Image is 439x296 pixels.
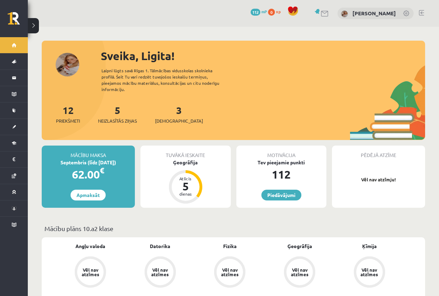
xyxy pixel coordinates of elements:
span: € [100,165,104,175]
div: Sveika, Ligita! [101,48,425,64]
a: Vēl nav atzīmes [56,256,125,289]
div: 62.00 [42,166,135,183]
div: Septembris (līdz [DATE]) [42,159,135,166]
div: dienas [175,192,196,196]
a: Datorika [150,242,170,250]
a: 0 xp [268,9,284,14]
a: Vēl nav atzīmes [195,256,265,289]
div: Pēdējā atzīme [332,146,425,159]
div: Mācību maksa [42,146,135,159]
span: Neizlasītās ziņas [98,117,137,124]
span: Priekšmeti [56,117,80,124]
div: Laipni lūgts savā Rīgas 1. Tālmācības vidusskolas skolnieka profilā. Šeit Tu vari redzēt tuvojošo... [101,67,231,92]
a: Ģeogrāfija [287,242,312,250]
a: Ķīmija [362,242,377,250]
div: Motivācija [236,146,327,159]
span: 0 [268,9,275,16]
div: Atlicis [175,176,196,181]
a: Angļu valoda [75,242,105,250]
div: Vēl nav atzīmes [81,268,100,277]
a: Vēl nav atzīmes [334,256,404,289]
p: Mācību plāns 10.a2 klase [44,224,422,233]
a: Rīgas 1. Tālmācības vidusskola [8,12,28,30]
a: [PERSON_NAME] [352,10,396,17]
a: Vēl nav atzīmes [265,256,335,289]
div: Vēl nav atzīmes [360,268,379,277]
div: 5 [175,181,196,192]
a: 12Priekšmeti [56,104,80,124]
span: 112 [251,9,260,16]
div: 112 [236,166,327,183]
span: [DEMOGRAPHIC_DATA] [155,117,203,124]
div: Vēl nav atzīmes [220,268,239,277]
a: 5Neizlasītās ziņas [98,104,137,124]
div: Tuvākā ieskaite [140,146,231,159]
span: xp [276,9,281,14]
div: Ģeogrāfija [140,159,231,166]
a: Piedāvājumi [261,190,301,200]
p: Vēl nav atzīmju! [335,176,422,183]
span: mP [261,9,267,14]
img: Ligita Millere [341,10,348,17]
a: 3[DEMOGRAPHIC_DATA] [155,104,203,124]
a: Apmaksāt [71,190,106,200]
a: Vēl nav atzīmes [125,256,195,289]
a: Fizika [223,242,237,250]
a: 112 mP [251,9,267,14]
div: Vēl nav atzīmes [290,268,309,277]
div: Tev pieejamie punkti [236,159,327,166]
div: Vēl nav atzīmes [151,268,170,277]
a: Ģeogrāfija Atlicis 5 dienas [140,159,231,205]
